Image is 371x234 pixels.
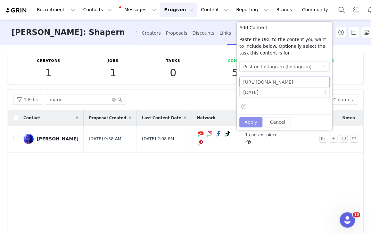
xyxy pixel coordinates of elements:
p: Tasks [166,58,180,64]
div: Links [219,25,231,42]
p: Paste the URL to the content you want to include below. Optionally select the task this content i... [239,36,330,56]
span: Notes [342,115,355,121]
p: Creators [37,58,60,64]
span: Proposal Created [89,115,126,121]
a: Community [298,3,335,17]
i: icon: left [135,30,138,34]
div: Progress [236,25,255,42]
a: 1 content piece [245,132,277,144]
button: Program [160,3,197,17]
p: 1 [37,67,60,79]
span: Network [197,115,215,121]
button: Cancel [265,117,290,127]
span: Send Email [350,135,360,143]
i: icon: calendar [321,90,326,95]
input: Posted Date [239,87,330,97]
i: icon: down [322,65,326,69]
p: 0 [166,67,180,79]
div: Post on Instagram (Instagram) [243,62,311,71]
div: Proposals [166,25,187,42]
button: Search [334,3,349,17]
button: Contacts [79,3,116,17]
p: Jobs [108,58,119,64]
p: Add Content [239,24,330,31]
a: [PERSON_NAME] [23,134,78,144]
span: [DATE] 9:58 AM [89,136,121,142]
button: Content [197,3,232,17]
span: [DATE] 2:08 PM [142,136,174,142]
span: 10 [353,212,360,217]
p: 53 [228,67,249,79]
i: icon: search [118,97,122,102]
div: Discounts [192,25,214,42]
div: Creators [142,25,161,42]
button: Columns [328,95,358,105]
iframe: Intercom live chat [340,212,355,228]
h3: [PERSON_NAME]: Shapermint Crew - BAP [12,20,124,46]
span: Last Content Date [142,115,181,121]
p: 1 [108,67,119,79]
i: icon: close-circle [112,98,116,102]
img: instagram.svg [207,131,212,136]
button: Messages [117,3,160,17]
img: grin logo [5,7,28,13]
button: Recruitment [33,3,79,17]
a: Tasks [349,3,363,17]
span: Contact [23,115,40,121]
button: 1 Filter [13,95,43,105]
a: Brands [272,3,298,17]
img: ea32545c-ad82-4d9f-a421-c8cb5c0ebca6.jpg [23,134,34,144]
button: Reporting [232,3,272,17]
button: Apply [239,117,262,127]
input: Search... [46,95,126,105]
p: Content [228,58,249,64]
input: Paste the URL [239,77,330,87]
div: [PERSON_NAME] [37,136,78,141]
